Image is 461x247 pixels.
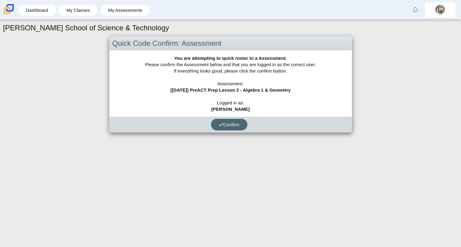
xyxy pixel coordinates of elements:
button: Confirm [211,119,247,130]
a: jordi.romeroagamez.8RChxw [425,2,456,17]
h1: [PERSON_NAME] School of Science & Technology [3,23,169,33]
a: Dashboard [21,5,53,16]
b: [PERSON_NAME] [212,107,250,112]
img: jordi.romeroagamez.8RChxw [435,5,445,15]
b: You are attempting to quick roster to a Assessment. [174,56,287,61]
b: ([DATE]) PreACT Prep Lesson 2 - Algebra 1 & Geometry [170,87,291,93]
div: Please confirm the Assessment below and that you are logged in as the correct user. If everything... [109,50,352,117]
a: My Assessments [104,5,147,16]
img: Carmen School of Science & Technology [2,3,15,15]
span: Confirm [219,122,239,127]
div: Quick Code Confirm: Assessment [109,36,352,51]
a: My Classes [62,5,95,16]
a: Carmen School of Science & Technology [2,11,15,16]
a: Alerts [409,3,422,16]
